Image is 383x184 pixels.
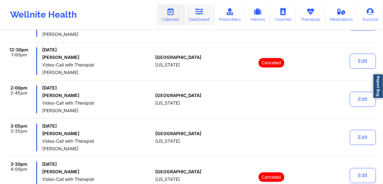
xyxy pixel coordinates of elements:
[42,139,153,144] span: Video-Call with Therapist
[11,52,27,57] span: 1:00pm
[42,70,153,75] span: [PERSON_NAME]
[350,130,376,145] button: Edit
[214,4,246,25] a: Prescribers
[10,90,27,95] span: 2:45pm
[42,32,153,37] span: [PERSON_NAME]
[42,47,153,52] span: [DATE]
[259,172,284,182] p: Canceled
[9,47,28,52] span: 12:30pm
[357,4,383,25] a: Account
[155,62,180,67] span: [US_STATE]
[10,162,27,167] span: 3:30pm
[42,55,153,60] h6: [PERSON_NAME]
[10,167,27,172] span: 4:00pm
[42,101,153,106] span: Video-Call with Therapist
[155,169,201,174] span: [GEOGRAPHIC_DATA]
[42,85,153,90] span: [DATE]
[270,4,296,25] a: Coaches
[10,85,27,90] span: 2:00pm
[184,4,214,25] a: Dashboard
[325,4,358,25] a: Medications
[42,124,153,129] span: [DATE]
[42,62,153,67] span: Video-Call with Therapist
[296,4,325,25] a: Therapists
[42,169,153,174] h6: [PERSON_NAME]
[155,139,180,144] span: [US_STATE]
[155,55,201,60] span: [GEOGRAPHIC_DATA]
[259,58,284,67] p: Canceled
[350,92,376,107] button: Edit
[10,129,27,134] span: 3:35pm
[155,131,201,136] span: [GEOGRAPHIC_DATA]
[373,74,383,99] a: Report Bug
[350,168,376,183] button: Edit
[155,93,201,98] span: [GEOGRAPHIC_DATA]
[245,4,270,25] a: Admins
[42,93,153,98] h6: [PERSON_NAME]
[10,124,27,129] span: 3:05pm
[42,146,153,151] span: [PERSON_NAME]
[42,162,153,167] span: [DATE]
[155,101,180,106] span: [US_STATE]
[42,131,153,136] h6: [PERSON_NAME]
[42,108,153,113] span: [PERSON_NAME]
[350,54,376,69] button: Edit
[42,177,153,182] span: Video-Call with Therapist
[157,4,184,25] a: Calendar
[155,177,180,182] span: [US_STATE]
